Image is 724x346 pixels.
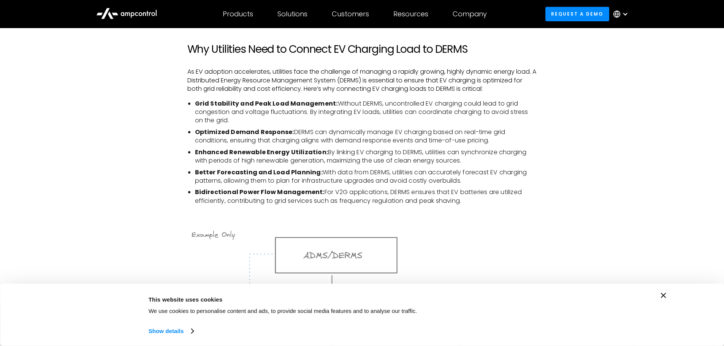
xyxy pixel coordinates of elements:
[195,148,537,165] li: By linking EV charging to DERMS, utilities can synchronize charging with periods of high renewabl...
[223,10,253,18] div: Products
[149,308,417,314] span: We use cookies to personalise content and ads, to provide social media features and to analyse ou...
[545,7,609,21] a: Request a demo
[195,188,325,196] strong: Bidirectional Power Flow Management:
[195,168,537,185] li: With data from DERMS, utilities can accurately forecast EV charging patterns, allowing them to pl...
[149,295,521,304] div: This website uses cookies
[195,188,537,205] li: For V2G applications, DERMS ensures that EV batteries are utilized efficiently, contributing to g...
[195,168,323,177] strong: Better Forecasting and Load Planning:
[195,128,294,136] strong: Optimized Demand Response:
[393,10,428,18] div: Resources
[453,10,487,18] div: Company
[187,43,537,56] h2: Why Utilities Need to Connect EV Charging Load to DERMS
[661,293,666,298] button: Close banner
[195,148,328,156] strong: Enhanced Renewable Energy Utilization:
[195,100,537,125] li: Without DERMS, uncontrolled EV charging could lead to grid congestion and voltage fluctuations. B...
[277,10,307,18] div: Solutions
[332,10,369,18] div: Customers
[195,128,537,145] li: DERMS can dynamically manage EV charging based on real-time grid conditions, ensuring that chargi...
[149,325,193,337] a: Show details
[187,68,537,93] p: As EV adoption accelerates, utilities face the challenge of managing a rapidly growing, highly dy...
[195,99,338,108] strong: Grid Stability and Peak Load Management:
[538,293,647,315] button: Okay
